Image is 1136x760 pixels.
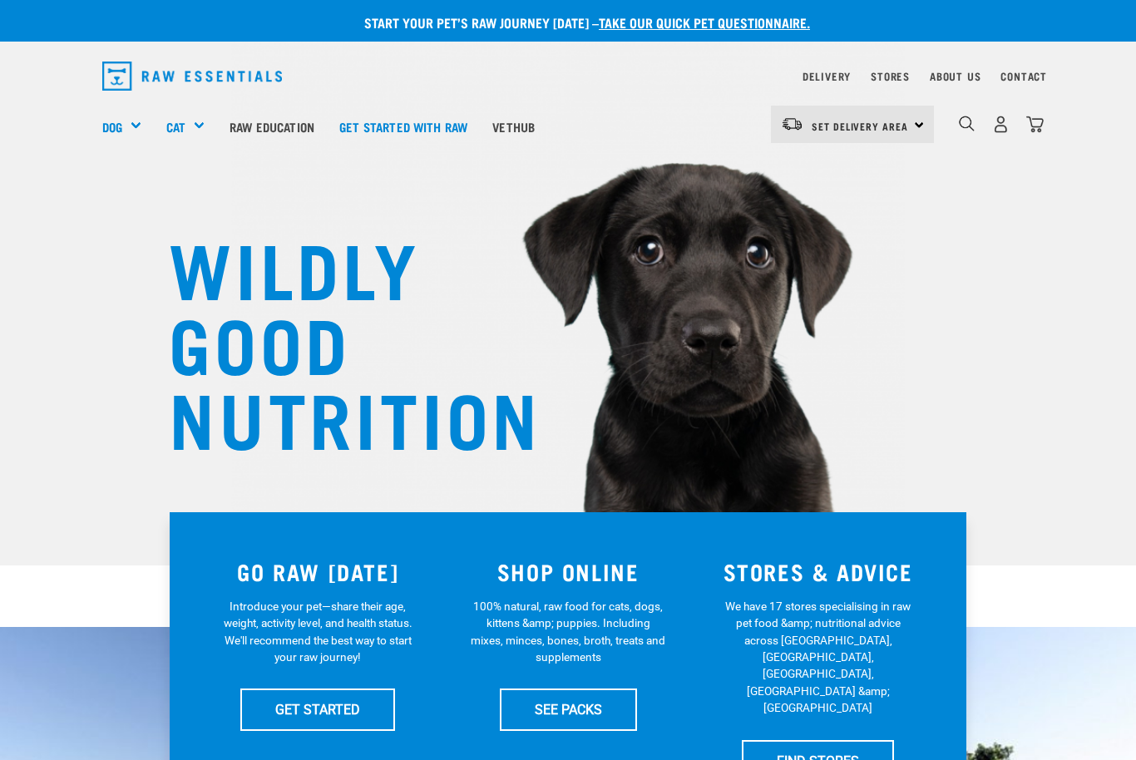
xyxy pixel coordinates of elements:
a: SEE PACKS [500,688,637,730]
p: Introduce your pet—share their age, weight, activity level, and health status. We'll recommend th... [220,598,416,666]
a: Stores [871,73,910,79]
p: We have 17 stores specialising in raw pet food &amp; nutritional advice across [GEOGRAPHIC_DATA],... [720,598,916,717]
span: Set Delivery Area [812,123,908,129]
img: user.png [992,116,1010,133]
a: Get started with Raw [327,93,480,160]
a: Dog [102,117,122,136]
a: About Us [930,73,980,79]
a: take our quick pet questionnaire. [599,18,810,26]
a: Raw Education [217,93,327,160]
h3: SHOP ONLINE [453,559,684,585]
nav: dropdown navigation [89,55,1047,97]
img: Raw Essentials Logo [102,62,282,91]
img: home-icon@2x.png [1026,116,1044,133]
a: Delivery [803,73,851,79]
a: Vethub [480,93,547,160]
img: van-moving.png [781,116,803,131]
img: home-icon-1@2x.png [959,116,975,131]
h3: GO RAW [DATE] [203,559,433,585]
a: Cat [166,117,185,136]
h1: WILDLY GOOD NUTRITION [169,229,501,453]
a: Contact [1000,73,1047,79]
h3: STORES & ADVICE [703,559,933,585]
p: 100% natural, raw food for cats, dogs, kittens &amp; puppies. Including mixes, minces, bones, bro... [471,598,666,666]
a: GET STARTED [240,688,395,730]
